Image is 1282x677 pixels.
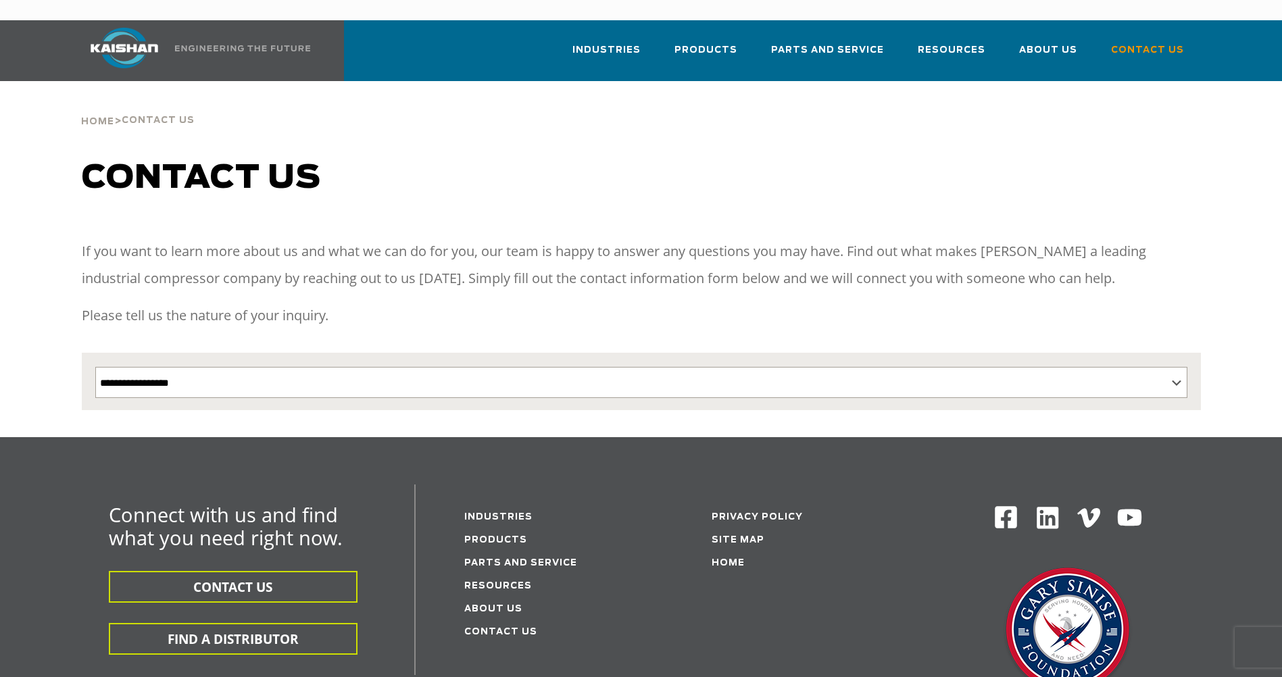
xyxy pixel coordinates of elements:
[81,118,114,126] span: Home
[82,302,1201,329] p: Please tell us the nature of your inquiry.
[464,628,537,636] a: Contact Us
[81,115,114,127] a: Home
[464,513,533,522] a: Industries
[82,238,1201,292] p: If you want to learn more about us and what we can do for you, our team is happy to answer any qu...
[122,116,195,125] span: Contact Us
[1035,505,1061,531] img: Linkedin
[674,43,737,58] span: Products
[109,501,343,551] span: Connect with us and find what you need right now.
[464,582,532,591] a: Resources
[572,43,641,58] span: Industries
[464,536,527,545] a: Products
[109,571,358,603] button: CONTACT US
[712,559,745,568] a: Home
[1116,505,1143,531] img: Youtube
[82,162,321,195] span: Contact us
[464,559,577,568] a: Parts and service
[1077,508,1100,528] img: Vimeo
[771,32,884,78] a: Parts and Service
[81,81,195,132] div: >
[74,28,175,68] img: kaishan logo
[1019,32,1077,78] a: About Us
[1111,32,1184,78] a: Contact Us
[712,536,764,545] a: Site Map
[175,45,310,51] img: Engineering the future
[1019,43,1077,58] span: About Us
[74,20,313,81] a: Kaishan USA
[464,605,522,613] a: About Us
[1111,43,1184,58] span: Contact Us
[918,32,985,78] a: Resources
[771,43,884,58] span: Parts and Service
[109,623,358,655] button: FIND A DISTRIBUTOR
[712,513,803,522] a: Privacy Policy
[918,43,985,58] span: Resources
[674,32,737,78] a: Products
[572,32,641,78] a: Industries
[993,505,1018,530] img: Facebook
